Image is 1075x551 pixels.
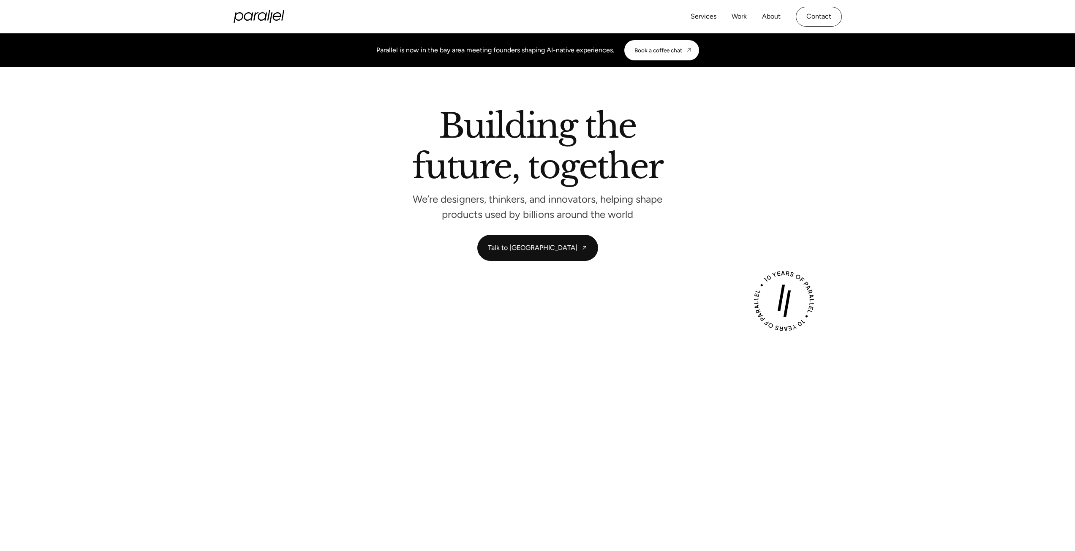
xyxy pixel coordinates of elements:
[762,11,781,23] a: About
[624,40,699,60] a: Book a coffee chat
[732,11,747,23] a: Work
[412,109,663,187] h2: Building the future, together
[796,7,842,27] a: Contact
[376,45,614,55] div: Parallel is now in the bay area meeting founders shaping AI-native experiences.
[634,47,682,54] div: Book a coffee chat
[411,195,664,218] p: We’re designers, thinkers, and innovators, helping shape products used by billions around the world
[691,11,716,23] a: Services
[234,10,284,23] a: home
[686,47,692,54] img: CTA arrow image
